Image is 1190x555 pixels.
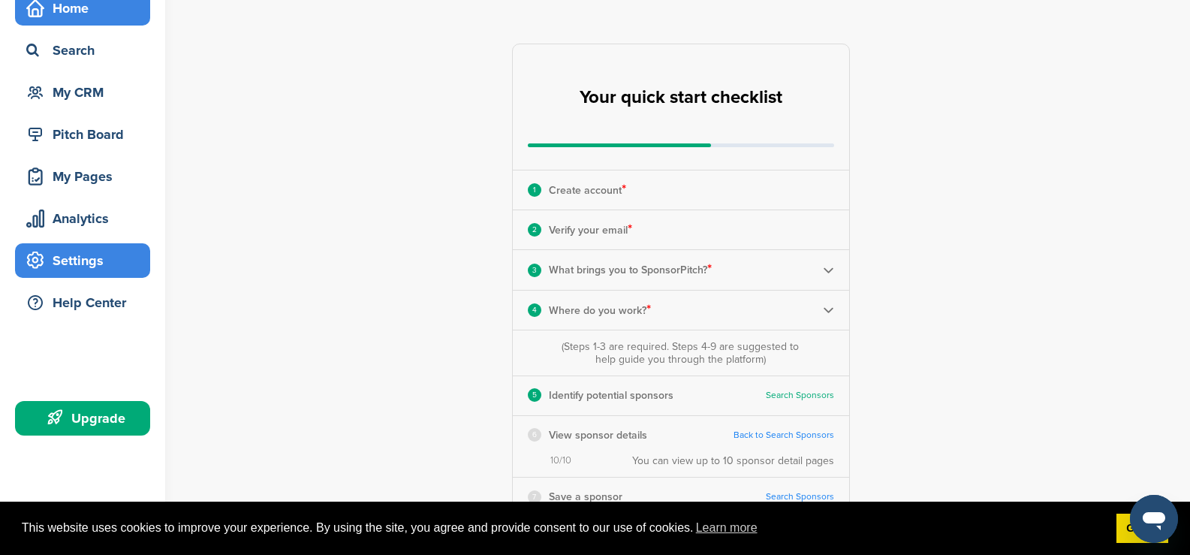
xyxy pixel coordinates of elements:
img: Checklist arrow 2 [823,304,834,315]
a: dismiss cookie message [1116,514,1168,544]
div: 3 [528,264,541,277]
div: Upgrade [23,405,150,432]
div: My CRM [23,79,150,106]
div: Settings [23,247,150,274]
a: Upgrade [15,401,150,436]
a: Settings [15,243,150,278]
p: Identify potential sponsors [549,386,673,405]
div: 4 [528,303,541,317]
a: Search Sponsors [766,491,834,502]
div: (Steps 1-3 are required. Steps 4-9 are suggested to help guide you through the platform) [558,340,803,366]
div: You can view up to 10 sponsor detail pages [632,454,834,467]
a: Search Sponsors [766,390,834,401]
a: Help Center [15,285,150,320]
h2: Your quick start checklist [580,81,782,114]
div: Help Center [23,289,150,316]
p: View sponsor details [549,426,647,445]
a: Back to Search Sponsors [734,430,834,441]
span: This website uses cookies to improve your experience. By using the site, you agree and provide co... [22,517,1104,539]
p: Create account [549,180,626,200]
a: My CRM [15,75,150,110]
iframe: Button to launch messaging window [1130,495,1178,543]
p: Save a sponsor [549,487,622,506]
div: 5 [528,388,541,402]
div: 7 [528,490,541,504]
a: learn more about cookies [694,517,760,539]
a: Analytics [15,201,150,236]
div: 2 [528,223,541,237]
div: My Pages [23,163,150,190]
a: Search [15,33,150,68]
p: What brings you to SponsorPitch? [549,260,712,279]
div: 1 [528,183,541,197]
div: Analytics [23,205,150,232]
p: Where do you work? [549,300,651,320]
a: My Pages [15,159,150,194]
span: 10/10 [550,454,571,467]
div: Pitch Board [23,121,150,148]
a: Pitch Board [15,117,150,152]
div: 6 [528,428,541,442]
p: Verify your email [549,220,632,240]
img: Checklist arrow 2 [823,264,834,276]
div: Search [23,37,150,64]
